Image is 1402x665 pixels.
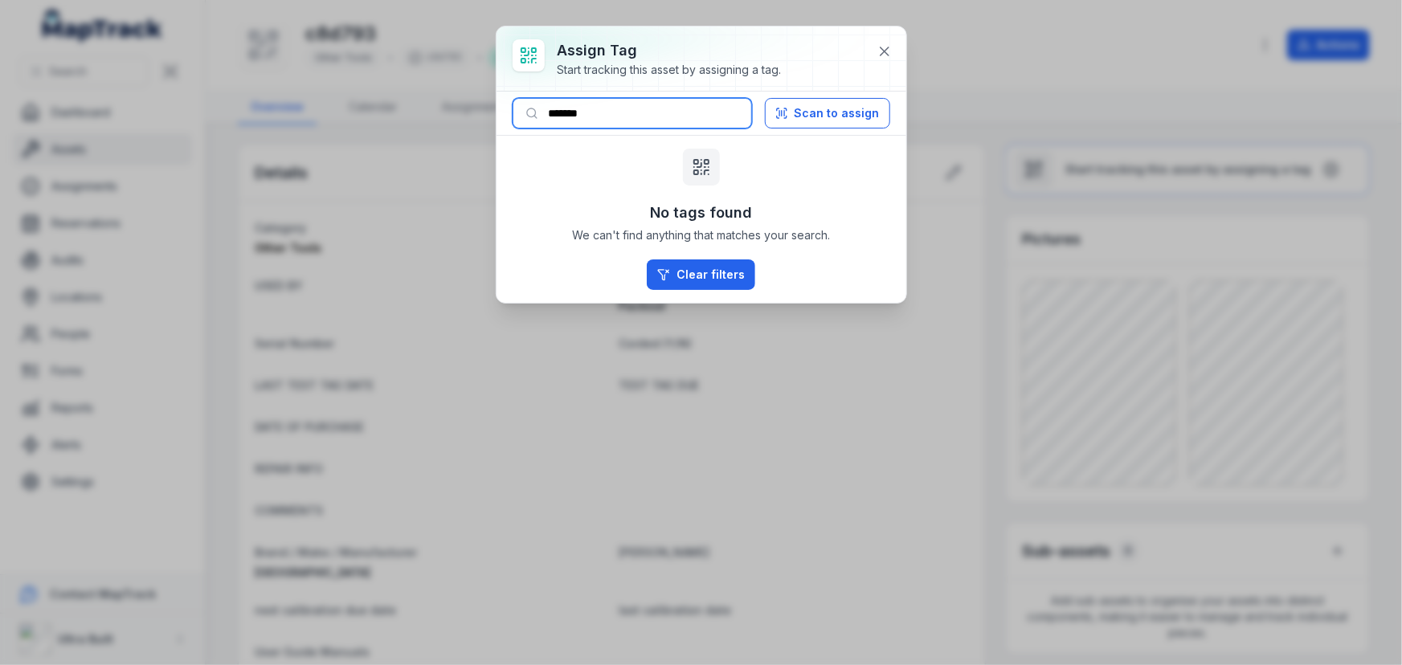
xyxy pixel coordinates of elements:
[572,227,830,243] span: We can't find anything that matches your search.
[650,202,752,224] h3: No tags found
[558,62,782,78] div: Start tracking this asset by assigning a tag.
[765,98,890,129] button: Scan to assign
[647,259,755,290] button: Clear filters
[558,39,782,62] h3: Assign tag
